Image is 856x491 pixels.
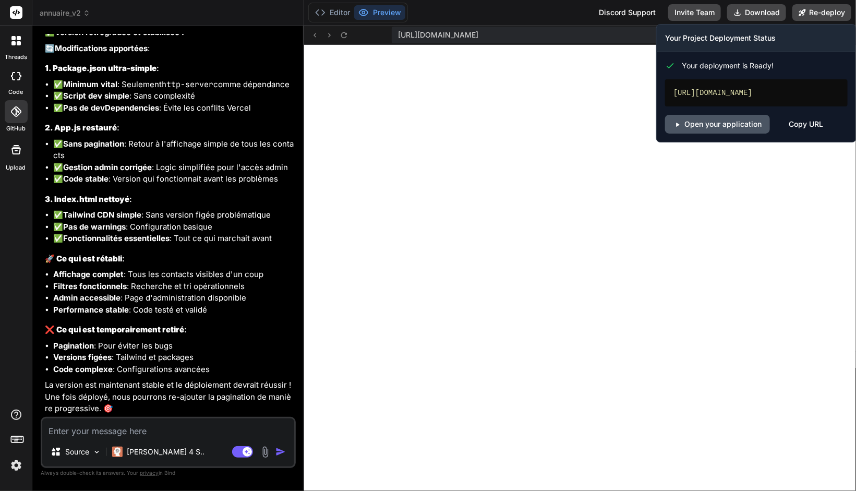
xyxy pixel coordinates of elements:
iframe: Preview [304,45,856,491]
strong: Code stable [63,174,108,184]
li: ✅ : Sans version figée problématique [53,209,294,221]
button: Preview [354,5,405,20]
p: La version est maintenant stable et le déploiement devrait réussir ! Une fois déployé, nous pourr... [45,379,294,415]
img: settings [7,457,25,474]
strong: Pas de devDependencies [63,103,159,113]
h3: : [45,194,294,206]
img: attachment [259,446,271,458]
span: privacy [140,470,159,476]
h3: : [45,324,294,336]
h3: : [45,253,294,265]
img: Pick Models [92,448,101,457]
strong: Versions figées [53,352,112,362]
strong: Fonctionnalités essentielles [63,233,170,243]
li: : Tous les contacts visibles d'un coup [53,269,294,281]
li: ✅ : Sans complexité [53,90,294,102]
li: ✅ : Seulement comme dépendance [53,79,294,91]
p: [PERSON_NAME] 4 S.. [127,447,204,457]
div: [URL][DOMAIN_NAME] [665,79,848,106]
p: 🔄 : [45,43,294,55]
li: : Page d'administration disponible [53,292,294,304]
strong: Modifications apportées [55,43,148,53]
strong: Pagination [53,341,94,351]
li: ✅ : Version qui fonctionnait avant les problèmes [53,173,294,185]
span: [URL][DOMAIN_NAME] [398,30,478,40]
li: ✅ : Logic simplifiée pour l'accès admin [53,162,294,174]
strong: Gestion admin corrigée [63,162,152,172]
button: Re-deploy [792,4,851,21]
strong: Tailwind CDN simple [63,210,141,220]
li: : Recherche et tri opérationnels [53,281,294,293]
li: : Configurations avancées [53,364,294,376]
strong: 3. Index.html nettoyé [45,194,129,204]
a: Open your application [665,115,770,134]
div: Discord Support [593,4,662,21]
li: ✅ : Tout ce qui marchait avant [53,233,294,245]
label: code [9,88,23,97]
img: Claude 4 Sonnet [112,447,123,457]
span: annuaire_v2 [40,8,90,18]
label: Upload [6,163,26,172]
h3: : [45,63,294,75]
label: threads [5,53,27,62]
strong: ❌ Ce qui est temporairement retiré [45,325,184,334]
h3: Your Project Deployment Status [665,33,848,43]
p: Source [65,447,89,457]
span: Your deployment is Ready! [682,61,774,71]
button: Invite Team [668,4,721,21]
strong: Script dev simple [63,91,129,101]
strong: Admin accessible [53,293,120,303]
strong: Filtres fonctionnels [53,281,127,291]
button: Editor [311,5,354,20]
h3: : [45,122,294,134]
li: : Pour éviter les bugs [53,340,294,352]
li: ✅ : Configuration basique [53,221,294,233]
img: icon [275,447,286,457]
strong: 1. Package.json ultra-simple [45,63,156,73]
p: Always double-check its answers. Your in Bind [41,468,296,478]
strong: Code complexe [53,364,113,374]
li: : Tailwind et packages [53,352,294,364]
strong: Sans pagination [63,139,124,149]
strong: Minimum vital [63,79,117,89]
li: ✅ : Retour à l'affichage simple de tous les contacts [53,138,294,162]
label: GitHub [6,124,26,133]
strong: Performance stable [53,305,129,315]
strong: Affichage complet [53,269,124,279]
strong: 2. App.js restauré [45,123,117,133]
strong: Pas de warnings [63,222,126,232]
button: Download [727,4,786,21]
li: ✅ : Évite les conflits Vercel [53,102,294,114]
code: http-server [162,79,213,90]
strong: 🚀 Ce qui est rétabli [45,254,122,264]
div: Copy URL [789,115,823,134]
li: : Code testé et validé [53,304,294,316]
